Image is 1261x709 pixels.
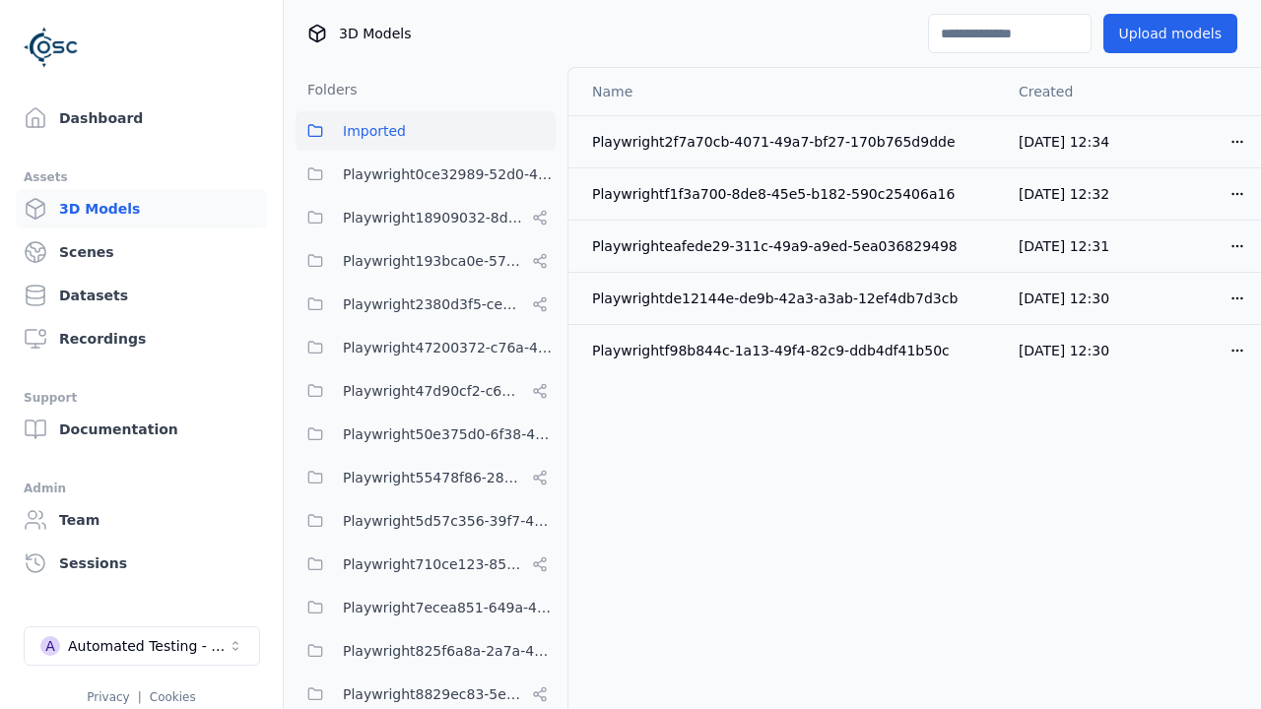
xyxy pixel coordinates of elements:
span: Playwright7ecea851-649a-419a-985e-fcff41a98b20 [343,596,556,619]
span: [DATE] 12:32 [1019,186,1109,202]
button: Playwright193bca0e-57fa-418d-8ea9-45122e711dc7 [296,241,556,281]
button: Imported [296,111,556,151]
div: Playwrightf1f3a700-8de8-45e5-b182-590c25406a16 [592,184,987,204]
a: Dashboard [16,98,267,138]
span: Playwright193bca0e-57fa-418d-8ea9-45122e711dc7 [343,249,524,273]
a: Datasets [16,276,267,315]
span: Playwright5d57c356-39f7-47ed-9ab9-d0409ac6cddc [343,509,556,533]
a: Documentation [16,410,267,449]
button: Playwright7ecea851-649a-419a-985e-fcff41a98b20 [296,588,556,627]
span: [DATE] 12:30 [1019,290,1109,306]
span: [DATE] 12:31 [1019,238,1109,254]
span: Playwright825f6a8a-2a7a-425c-94f7-650318982f69 [343,639,556,663]
th: Created [1003,68,1134,115]
button: Playwright18909032-8d07-45c5-9c81-9eec75d0b16b [296,198,556,237]
span: Playwright18909032-8d07-45c5-9c81-9eec75d0b16b [343,206,524,229]
button: Playwright710ce123-85fd-4f8c-9759-23c3308d8830 [296,545,556,584]
div: Automated Testing - Playwright [68,636,228,656]
button: Playwright47d90cf2-c635-4353-ba3b-5d4538945666 [296,371,556,411]
button: Playwright55478f86-28dc-49b8-8d1f-c7b13b14578c [296,458,556,497]
div: Assets [24,165,259,189]
button: Playwright5d57c356-39f7-47ed-9ab9-d0409ac6cddc [296,501,556,541]
a: Sessions [16,544,267,583]
div: Playwrighteafede29-311c-49a9-a9ed-5ea036829498 [592,236,987,256]
img: Logo [24,20,79,75]
span: Playwright0ce32989-52d0-45cf-b5b9-59d5033d313a [343,162,556,186]
span: Playwright50e375d0-6f38-48a7-96e0-b0dcfa24b72f [343,422,556,446]
div: Playwrightf98b844c-1a13-49f4-82c9-ddb4df41b50c [592,341,987,360]
button: Playwright0ce32989-52d0-45cf-b5b9-59d5033d313a [296,155,556,194]
span: Imported [343,119,406,143]
th: Name [568,68,1003,115]
span: | [138,690,142,704]
button: Playwright825f6a8a-2a7a-425c-94f7-650318982f69 [296,631,556,671]
a: Privacy [87,690,129,704]
a: Recordings [16,319,267,358]
button: Playwright50e375d0-6f38-48a7-96e0-b0dcfa24b72f [296,415,556,454]
div: Support [24,386,259,410]
span: Playwright47d90cf2-c635-4353-ba3b-5d4538945666 [343,379,524,403]
div: Playwrightde12144e-de9b-42a3-a3ab-12ef4db7d3cb [592,289,987,308]
button: Playwright2380d3f5-cebf-494e-b965-66be4d67505e [296,285,556,324]
a: Cookies [150,690,196,704]
div: A [40,636,60,656]
a: 3D Models [16,189,267,228]
span: Playwright47200372-c76a-4cfc-9df4-ee2883a4f3ea [343,336,556,359]
div: Playwright2f7a70cb-4071-49a7-bf27-170b765d9dde [592,132,987,152]
span: [DATE] 12:34 [1019,134,1109,150]
span: Playwright710ce123-85fd-4f8c-9759-23c3308d8830 [343,552,524,576]
span: Playwright2380d3f5-cebf-494e-b965-66be4d67505e [343,292,524,316]
span: Playwright55478f86-28dc-49b8-8d1f-c7b13b14578c [343,466,524,489]
span: 3D Models [339,24,411,43]
a: Scenes [16,232,267,272]
span: [DATE] 12:30 [1019,343,1109,358]
button: Upload models [1103,14,1237,53]
button: Select a workspace [24,626,260,666]
h3: Folders [296,80,358,99]
div: Admin [24,477,259,500]
a: Team [16,500,267,540]
span: Playwright8829ec83-5e68-4376-b984-049061a310ed [343,682,524,706]
button: Playwright47200372-c76a-4cfc-9df4-ee2883a4f3ea [296,328,556,367]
